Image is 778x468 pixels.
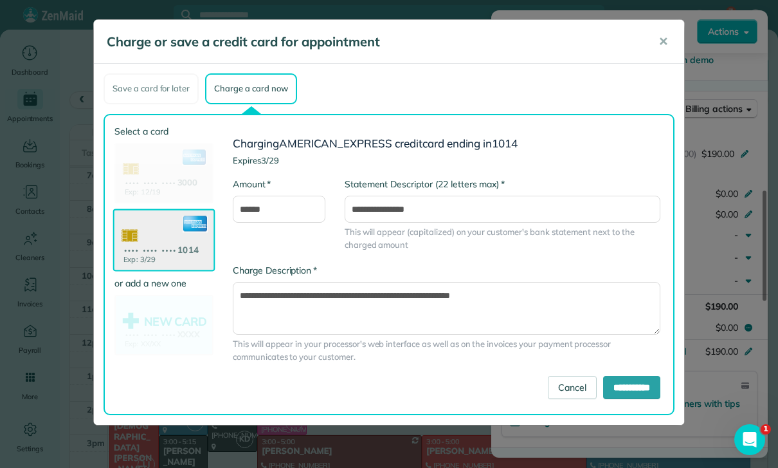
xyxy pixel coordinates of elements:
[233,156,660,165] h4: Expires
[233,264,317,277] label: Charge Description
[279,136,392,150] span: AMERICAN_EXPRESS
[492,136,518,150] span: 1014
[114,277,213,290] label: or add a new one
[395,136,422,150] span: credit
[104,73,199,104] div: Save a card for later
[658,34,668,49] span: ✕
[761,424,771,435] span: 1
[205,73,296,104] div: Charge a card now
[345,226,660,251] span: This will appear (capitalized) on your customer's bank statement next to the charged amount
[233,178,271,191] label: Amount
[261,155,279,165] span: 3/29
[734,424,765,455] iframe: Intercom live chat
[107,33,640,51] h5: Charge or save a credit card for appointment
[548,376,597,399] a: Cancel
[345,178,505,191] label: Statement Descriptor (22 letters max)
[114,125,213,138] label: Select a card
[233,138,660,150] h3: Charging card ending in
[233,338,660,363] span: This will appear in your processor's web interface as well as on the invoices your payment proces...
